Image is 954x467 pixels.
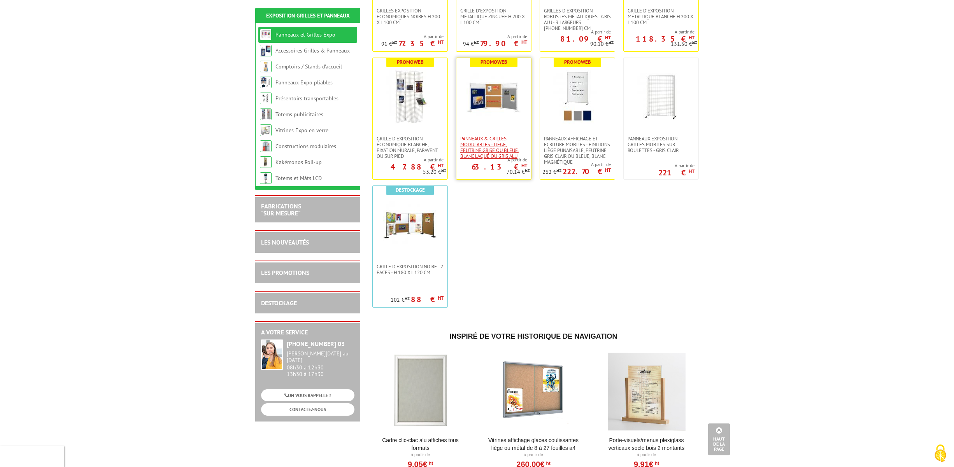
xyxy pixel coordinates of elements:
[396,187,425,193] b: Destockage
[383,70,437,124] img: Grille d'exposition économique blanche, fixation murale, paravent ou sur pied
[460,136,527,159] span: Panneaux & Grilles modulables - liège, feutrine grise ou bleue, blanc laqué ou gris alu
[689,34,694,41] sup: HT
[481,59,507,65] b: Promoweb
[507,169,530,175] p: 70.14 €
[708,423,730,455] a: Haut de la page
[480,41,527,46] p: 79.90 €
[405,296,410,301] sup: HT
[542,161,611,168] span: A partir de
[456,8,531,25] a: Grille d'exposition métallique Zinguée H 200 x L 100 cm
[275,175,322,182] a: Totems et Mâts LCD
[609,40,614,45] sup: HT
[544,8,611,31] span: Grilles d'exposition robustes métalliques - gris alu - 3 largeurs [PHONE_NUMBER] cm
[275,159,322,166] a: Kakémonos Roll-up
[372,452,468,458] p: À partir de
[260,93,272,104] img: Présentoirs transportables
[560,37,611,41] p: 81.09 €
[287,340,345,348] strong: [PHONE_NUMBER] 03
[261,389,354,401] a: ON VOUS RAPPELLE ?
[438,295,444,301] sup: HT
[275,143,336,150] a: Constructions modulaires
[634,70,688,124] img: Panneaux Exposition Grilles mobiles sur roulettes - gris clair
[438,162,444,169] sup: HT
[438,39,444,45] sup: HT
[275,63,342,70] a: Comptoirs / Stands d'accueil
[411,297,444,302] p: 88 €
[634,462,659,467] a: 9,91€HT
[564,59,591,65] b: Promoweb
[373,8,447,25] a: Grilles Exposition Economiques Noires H 200 x L 100 cm
[544,136,611,165] span: Panneaux Affichage et Ecriture Mobiles - finitions liège punaisable, feutrine gris clair ou bleue...
[275,95,338,102] a: Présentoirs transportables
[540,8,615,31] a: Grilles d'exposition robustes métalliques - gris alu - 3 largeurs [PHONE_NUMBER] cm
[392,40,397,45] sup: HT
[287,350,354,364] div: [PERSON_NAME][DATE] au [DATE]
[427,460,433,466] sup: HT
[456,136,531,159] a: Panneaux & Grilles modulables - liège, feutrine grise ou bleue, blanc laqué ou gris alu
[463,41,479,47] p: 94 €
[460,8,527,25] span: Grille d'exposition métallique Zinguée H 200 x L 100 cm
[260,61,272,72] img: Comptoirs / Stands d'accueil
[261,339,283,370] img: widget-service.jpg
[398,41,444,46] p: 77.35 €
[260,45,272,56] img: Accessoires Grilles & Panneaux
[521,39,527,45] sup: HT
[391,164,444,169] p: 47.88 €
[590,41,614,47] p: 90.10 €
[261,269,309,276] a: LES PROMOTIONS
[466,70,521,124] img: Panneaux & Grilles modulables - liège, feutrine grise ou bleue, blanc laqué ou gris alu
[486,452,582,458] p: À partir de
[598,452,694,458] p: À partir de
[605,167,611,173] sup: HT
[624,136,698,153] a: Panneaux Exposition Grilles mobiles sur roulettes - gris clair
[525,168,530,173] sup: HT
[474,40,479,45] sup: HT
[658,170,694,175] p: 221 €
[373,136,447,159] a: Grille d'exposition économique blanche, fixation murale, paravent ou sur pied
[605,34,611,41] sup: HT
[540,29,611,35] span: A partir de
[260,108,272,120] img: Totems publicitaires
[373,157,444,163] span: A partir de
[260,156,272,168] img: Kakémonos Roll-up
[456,157,527,163] span: A partir de
[261,403,354,415] a: CONTACTEZ-NOUS
[266,12,350,19] a: Exposition Grilles et Panneaux
[516,462,550,467] a: 260,00€HT
[628,8,694,25] span: Grille d'exposition métallique blanche H 200 x L 100 cm
[260,77,272,88] img: Panneaux Expo pliables
[275,31,335,38] a: Panneaux et Grilles Expo
[261,329,354,336] h2: A votre service
[931,444,950,463] img: Cookies (fenêtre modale)
[624,8,698,25] a: Grille d'exposition métallique blanche H 200 x L 100 cm
[598,436,694,452] a: Porte-Visuels/Menus Plexiglass Verticaux Socle Bois 2 Montants
[542,169,561,175] p: 262 €
[377,136,444,159] span: Grille d'exposition économique blanche, fixation murale, paravent ou sur pied
[550,70,605,124] img: Panneaux Affichage et Ecriture Mobiles - finitions liège punaisable, feutrine gris clair ou bleue...
[423,169,446,175] p: 53.20 €
[261,202,301,217] a: FABRICATIONS"Sur Mesure"
[381,41,397,47] p: 91 €
[261,299,297,307] a: DESTOCKAGE
[441,168,446,173] sup: HT
[521,162,527,169] sup: HT
[287,350,354,377] div: 08h30 à 12h30 13h30 à 17h30
[260,140,272,152] img: Constructions modulaires
[275,47,350,54] a: Accessoires Grilles & Panneaux
[260,29,272,40] img: Panneaux et Grilles Expo
[692,40,697,45] sup: HT
[486,436,582,452] a: Vitrines affichage glaces coulissantes liège ou métal de 8 à 27 feuilles A4
[628,136,694,153] span: Panneaux Exposition Grilles mobiles sur roulettes - gris clair
[624,29,694,35] span: A partir de
[260,172,272,184] img: Totems et Mâts LCD
[472,164,527,169] p: 63.13 €
[397,59,424,65] b: Promoweb
[658,163,694,169] span: A partir de
[540,136,615,165] a: Panneaux Affichage et Ecriture Mobiles - finitions liège punaisable, feutrine gris clair ou bleue...
[449,332,617,340] span: Inspiré de votre historique de navigation
[545,460,551,466] sup: HT
[372,436,468,452] a: Cadre Clic-Clac Alu affiches tous formats
[463,33,527,40] span: A partir de
[373,264,447,275] a: Grille d'exposition noire - 2 faces - H 180 x L 120 cm
[383,198,437,252] img: Grille d'exposition noire - 2 faces - H 180 x L 120 cm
